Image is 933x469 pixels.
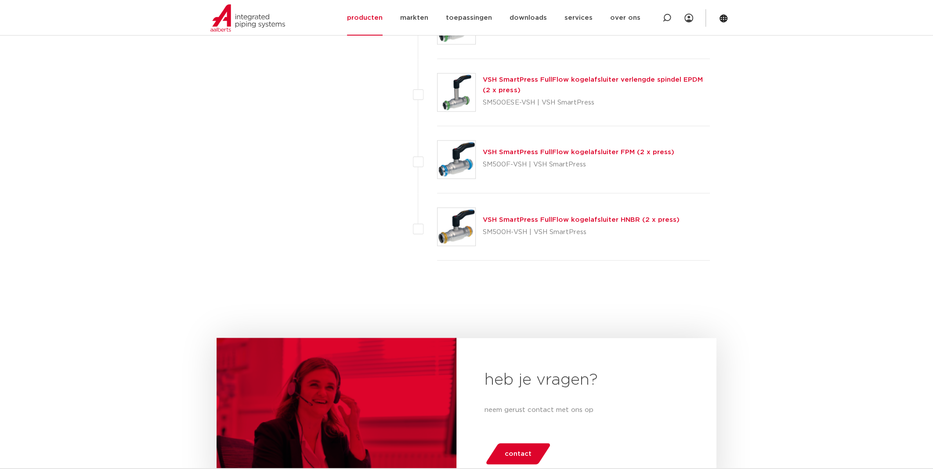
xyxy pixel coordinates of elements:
[438,73,475,111] img: Thumbnail for VSH SmartPress FullFlow kogelafsluiter verlengde spindel EPDM (2 x press)
[483,158,674,172] p: SM500F-VSH | VSH SmartPress
[485,369,688,390] h2: heb je vragen?
[483,149,674,155] a: VSH SmartPress FullFlow kogelafsluiter FPM (2 x press)
[505,447,532,461] span: contact
[483,225,679,239] p: SM500H-VSH | VSH SmartPress
[483,96,710,110] p: SM500ESE-VSH | VSH SmartPress
[438,208,475,245] img: Thumbnail for VSH SmartPress FullFlow kogelafsluiter HNBR (2 x press)
[485,404,688,415] p: neem gerust contact met ons op
[438,141,475,178] img: Thumbnail for VSH SmartPress FullFlow kogelafsluiter FPM (2 x press)
[483,216,679,223] a: VSH SmartPress FullFlow kogelafsluiter HNBR (2 x press)
[485,443,552,464] a: contact
[483,76,702,94] a: VSH SmartPress FullFlow kogelafsluiter verlengde spindel EPDM (2 x press)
